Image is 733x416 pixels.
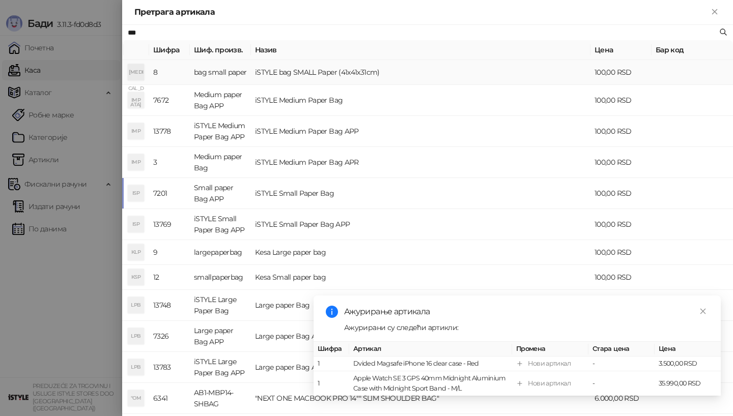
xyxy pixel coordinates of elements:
td: 3 [149,147,190,178]
td: 100,00 RSD [590,60,652,85]
td: 100,00 RSD [590,209,652,240]
th: Шифра [314,342,349,356]
td: Kesa Large paper bag [251,240,590,265]
th: Шифра [149,40,190,60]
div: LPB [128,328,144,344]
td: iSTYLE Large Paper Bag APP [190,352,251,383]
td: 7201 [149,178,190,209]
th: Цена [590,40,652,60]
div: IMP [128,123,144,139]
td: 6341 [149,383,190,414]
td: 3.500,00 RSD [655,356,721,371]
div: Претрага артикала [134,6,709,18]
div: Ажурирање артикала [344,306,709,318]
td: Medium paper Bag [190,147,251,178]
td: 100,00 RSD [590,85,652,116]
td: 13769 [149,209,190,240]
button: Close [709,6,721,18]
td: 8 [149,60,190,85]
td: 100,00 RSD [590,290,652,321]
div: Нови артикал [528,359,571,369]
div: KSP [128,269,144,285]
td: iSTYLE Medium Paper Bag APR [251,147,590,178]
td: 12 [149,265,190,290]
td: - [588,356,655,371]
div: IMP [128,92,144,108]
td: iSTYLE Medium Paper Bag APP [251,116,590,147]
th: Бар код [652,40,733,60]
div: [MEDICAL_DATA] [128,64,144,80]
th: Стара цена [588,342,655,356]
td: 13778 [149,116,190,147]
td: iSTYLE Medium Paper Bag APP [190,116,251,147]
div: ISP [128,216,144,232]
td: iSTYLE Small Paper Bag [251,178,590,209]
td: 100,00 RSD [590,116,652,147]
div: ISP [128,185,144,201]
td: Large paper Bag APP [251,321,590,352]
td: 100,00 RSD [590,240,652,265]
div: "OM [128,390,144,406]
td: 1 [314,356,349,371]
td: - [588,371,655,396]
td: smallpaperbag [190,265,251,290]
td: iSTYLE Medium Paper Bag [251,85,590,116]
div: Ажурирани су следећи артикли: [344,322,709,333]
td: 7326 [149,321,190,352]
td: 1 [314,371,349,396]
td: Small paper Bag APP [190,178,251,209]
div: LPB [128,297,144,313]
td: 9 [149,240,190,265]
div: IMP [128,154,144,170]
td: Large paper Bag [251,290,590,321]
td: iSTYLE Small Paper Bag APP [251,209,590,240]
td: Large paper Bag APP [190,321,251,352]
td: Apple Watch SE 3 GPS 40mm Midnight Aluminium Case with Midnight Sport Band - M/L [349,371,512,396]
td: AB1-MBP14-SHBAG [190,383,251,414]
div: LPB [128,359,144,375]
div: Нови артикал [528,378,571,389]
td: iSTYLE Large Paper Bag [190,290,251,321]
td: Medium paper Bag APP [190,85,251,116]
td: 100,00 RSD [590,265,652,290]
td: iSTYLE bag SMALL Paper (41x41x31cm) [251,60,590,85]
th: Назив [251,40,590,60]
td: "NEXT ONE MACBOOK PRO 14"" SLIM SHOULDER BAG" [251,383,590,414]
span: close [699,308,707,315]
td: 13748 [149,290,190,321]
td: 7672 [149,85,190,116]
td: bag small paper [190,60,251,85]
a: Close [697,306,709,317]
td: Dvided Magsafe iPhone 16 clear case - Red [349,356,512,371]
td: iSTYLE Small Paper Bag APP [190,209,251,240]
th: Цена [655,342,721,356]
th: Промена [512,342,588,356]
th: Шиф. произв. [190,40,251,60]
td: 35.990,00 RSD [655,371,721,396]
span: info-circle [326,306,338,318]
td: 100,00 RSD [590,178,652,209]
th: Артикал [349,342,512,356]
div: KLP [128,244,144,260]
td: 13783 [149,352,190,383]
td: 100,00 RSD [590,147,652,178]
td: Kesa Small paper bag [251,265,590,290]
td: largepaperbag [190,240,251,265]
td: Large paper Bag APP [251,352,590,383]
